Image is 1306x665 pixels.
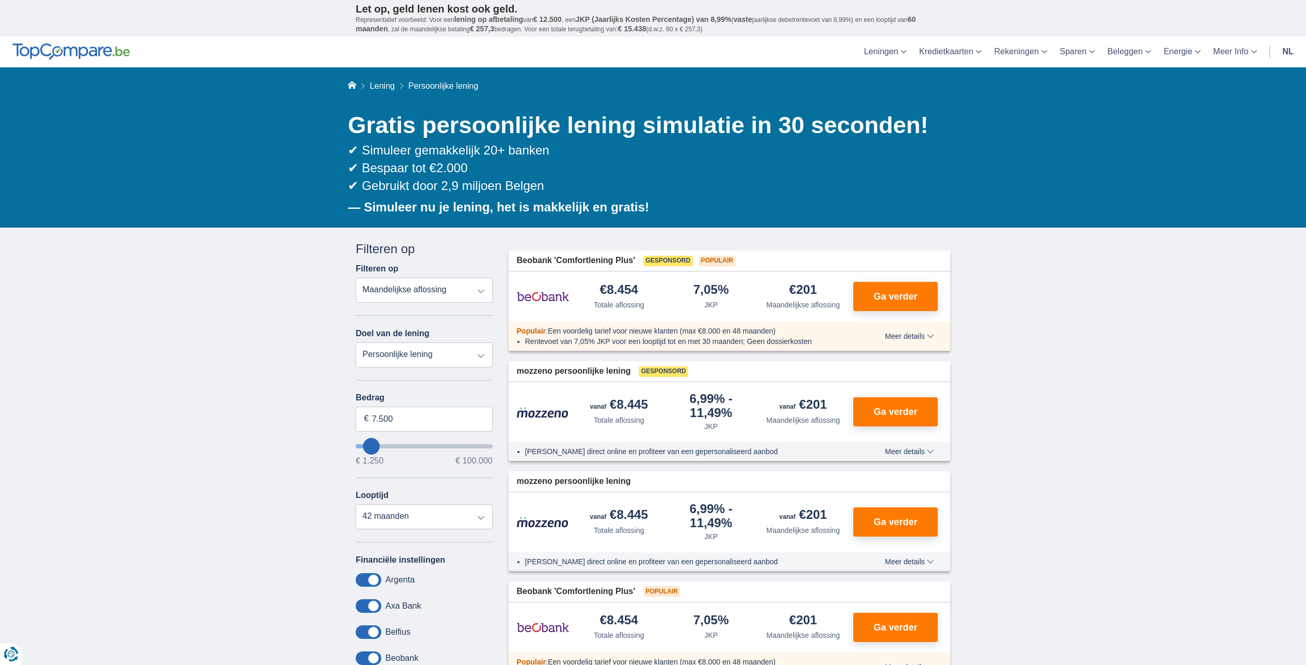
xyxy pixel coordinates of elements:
[385,575,415,585] label: Argenta
[454,15,523,23] span: lening op afbetaling
[885,448,934,455] span: Meer details
[576,15,732,23] span: JKP (Jaarlijks Kosten Percentage) van 8,99%
[853,282,938,311] button: Ga verder
[594,525,644,536] div: Totale aflossing
[853,507,938,537] button: Ga verder
[704,531,718,542] div: JKP
[13,43,130,60] img: TopCompare
[789,283,817,298] div: €201
[877,447,942,456] button: Meer details
[356,457,383,465] span: € 1.250
[356,15,916,33] span: 60 maanden
[356,491,389,500] label: Looptijd
[356,555,445,565] label: Financiële instellingen
[525,446,847,457] li: [PERSON_NAME] direct online en profiteer van een gepersonaliseerd aanbod
[348,141,950,195] div: ✔ Simuleer gemakkelijk 20+ banken ✔ Bespaar tot €2.000 ✔ Gebruikt door 2,9 miljoen Belgen
[885,332,934,340] span: Meer details
[356,329,429,338] label: Doel van de lening
[874,407,917,417] span: Ga verder
[370,81,395,90] a: Lening
[644,586,680,597] span: Populair
[517,407,569,418] img: product.pl.alt Mozzeno
[1207,37,1263,67] a: Meer Info
[853,613,938,642] button: Ga verder
[356,3,950,15] p: Let op, geld lenen kost ook geld.
[669,393,753,419] div: 6,99%
[699,256,735,266] span: Populair
[693,283,729,298] div: 7,05%
[348,81,356,90] a: Home
[1276,37,1300,67] a: nl
[1157,37,1207,67] a: Energie
[348,109,950,141] h1: Gratis persoonlijke lening simulatie in 30 seconden!
[525,556,847,567] li: [PERSON_NAME] direct online en profiteer van een gepersonaliseerd aanbod
[594,415,644,425] div: Totale aflossing
[364,413,369,425] span: €
[704,300,718,310] div: JKP
[733,15,752,23] span: vaste
[669,503,753,529] div: 6,99%
[517,283,569,310] img: product.pl.alt Beobank
[517,516,569,528] img: product.pl.alt Mozzeno
[779,508,827,523] div: €201
[525,336,847,347] li: Rentevoet van 7,05% JKP voor een looptijd tot en met 30 maanden; Geen dossierkosten
[356,393,493,402] label: Bedrag
[766,300,840,310] div: Maandelijkse aflossing
[470,25,494,33] span: € 257,3
[857,37,913,67] a: Leningen
[517,365,631,377] span: mozzeno persoonlijke lening
[639,366,688,377] span: Gesponsord
[618,25,646,33] span: € 15.438
[594,630,644,640] div: Totale aflossing
[356,240,493,258] div: Filteren op
[877,332,942,340] button: Meer details
[408,81,478,90] span: Persoonlijke lening
[385,627,410,637] label: Belfius
[594,300,644,310] div: Totale aflossing
[517,614,569,640] img: product.pl.alt Beobank
[533,15,562,23] span: € 12.500
[1054,37,1102,67] a: Sparen
[853,397,938,426] button: Ga verder
[874,623,917,632] span: Ga verder
[693,614,729,628] div: 7,05%
[517,476,631,488] span: mozzeno persoonlijke lening
[704,421,718,432] div: JKP
[348,200,649,214] b: — Simuleer nu je lening, het is makkelijk en gratis!
[704,630,718,640] div: JKP
[766,630,840,640] div: Maandelijkse aflossing
[913,37,988,67] a: Kredietkaarten
[766,525,840,536] div: Maandelijkse aflossing
[517,586,635,598] span: Beobank 'Comfortlening Plus'
[517,255,635,267] span: Beobank 'Comfortlening Plus'
[455,457,492,465] span: € 100.000
[789,614,817,628] div: €201
[600,283,638,298] div: €8.454
[644,256,693,266] span: Gesponsord
[988,37,1053,67] a: Rekeningen
[766,415,840,425] div: Maandelijkse aflossing
[1101,37,1157,67] a: Beleggen
[356,444,493,448] input: wantToBorrow
[356,15,950,34] p: Representatief voorbeeld: Voor een van , een ( jaarlijkse debetrentevoet van 8,99%) en een loopti...
[885,558,934,565] span: Meer details
[548,327,776,335] span: Een voordelig tarief voor nieuwe klanten (max €8.000 en 48 maanden)
[600,614,638,628] div: €8.454
[517,327,546,335] span: Populair
[590,508,648,523] div: €8.445
[779,398,827,413] div: €201
[356,264,398,274] label: Filteren op
[874,292,917,301] span: Ga verder
[874,517,917,527] span: Ga verder
[385,601,421,611] label: Axa Bank
[509,326,855,336] div: :
[590,398,648,413] div: €8.445
[385,654,418,663] label: Beobank
[877,557,942,566] button: Meer details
